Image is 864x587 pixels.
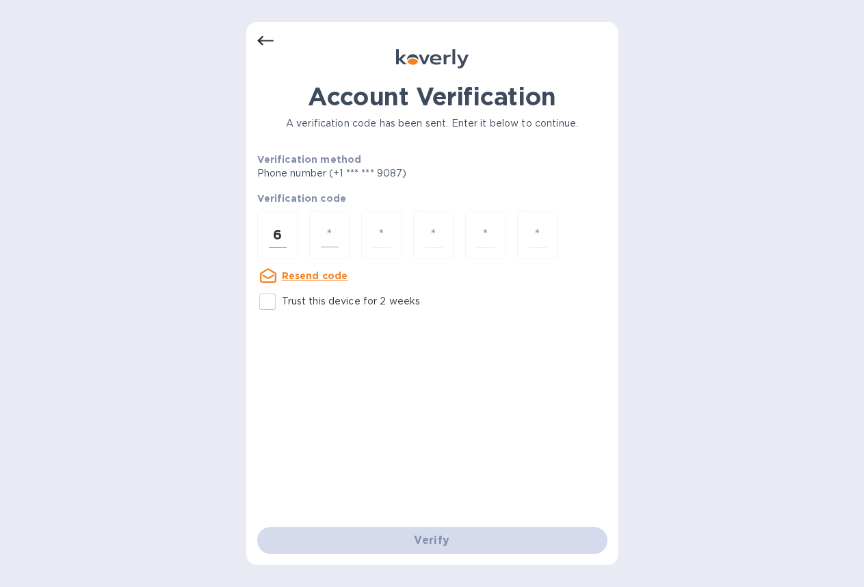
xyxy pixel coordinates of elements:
u: Resend code [282,270,348,281]
p: Phone number (+1 *** *** 9087) [257,166,512,181]
p: A verification code has been sent. Enter it below to continue. [257,116,607,131]
p: Trust this device for 2 weeks [282,294,421,309]
b: Verification method [257,154,362,165]
p: Verification code [257,192,607,205]
h1: Account Verification [257,82,607,111]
